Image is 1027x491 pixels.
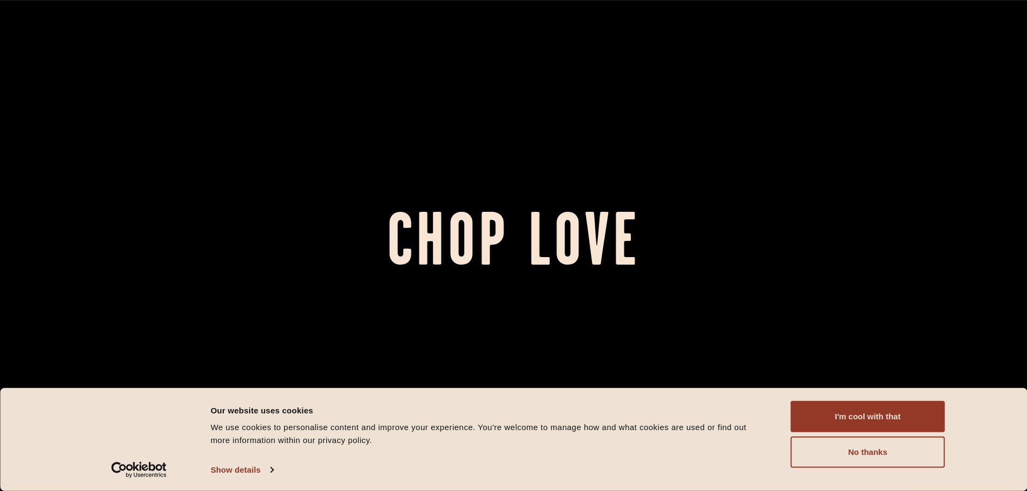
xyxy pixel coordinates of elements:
[211,462,273,478] a: Show details
[211,421,767,447] div: We use cookies to personalise content and improve your experience. You're welcome to manage how a...
[791,401,945,432] button: I'm cool with that
[92,462,186,478] a: Usercentrics Cookiebot - opens in a new window
[211,404,767,417] div: Our website uses cookies
[791,437,945,468] button: No thanks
